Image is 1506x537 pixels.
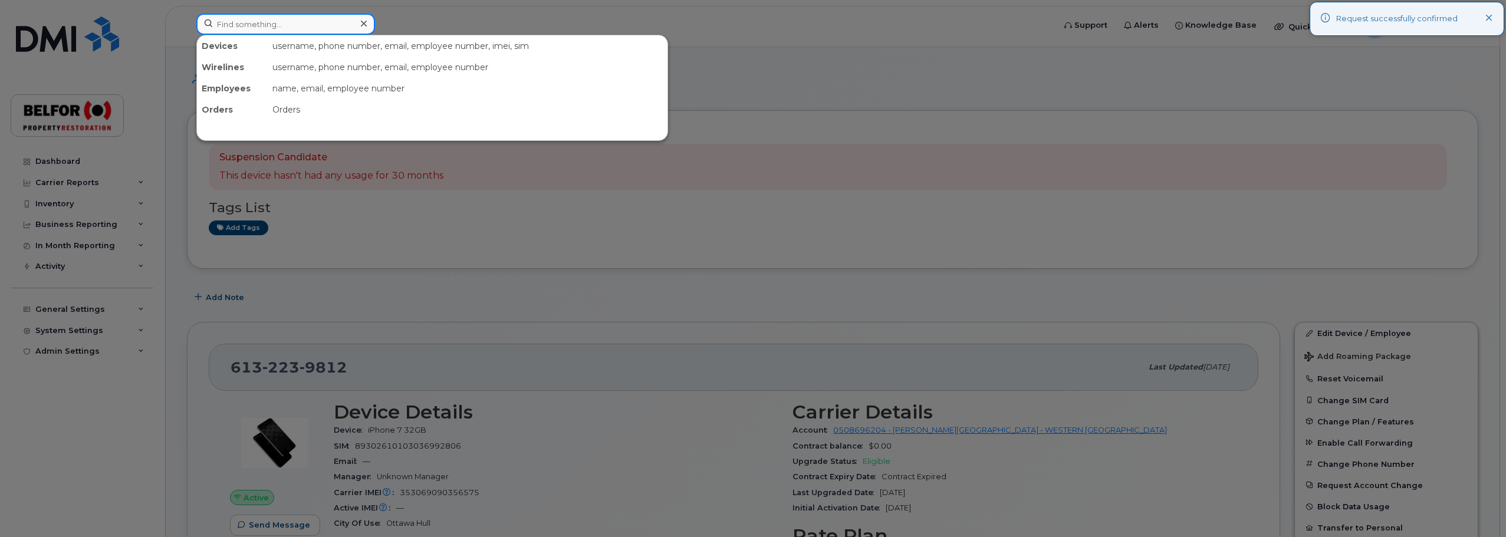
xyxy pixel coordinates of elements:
[197,57,268,78] div: Wirelines
[197,35,268,57] div: Devices
[268,35,667,57] div: username, phone number, email, employee number, imei, sim
[197,99,268,120] div: Orders
[268,99,667,120] div: Orders
[1336,13,1458,25] div: Request successfully confirmed
[268,78,667,99] div: name, email, employee number
[268,57,667,78] div: username, phone number, email, employee number
[197,78,268,99] div: Employees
